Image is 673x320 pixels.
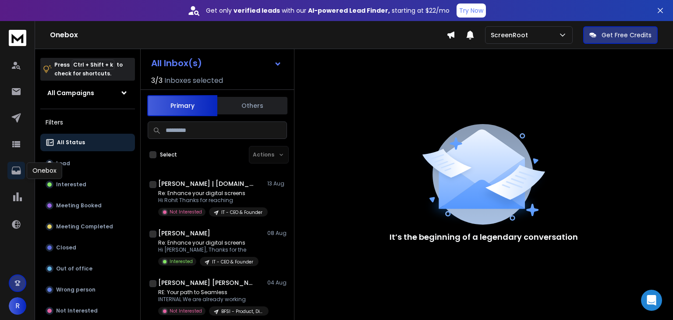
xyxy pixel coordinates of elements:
button: Try Now [457,4,486,18]
h3: Filters [40,116,135,128]
span: Ctrl + Shift + k [72,60,114,70]
p: Re: Enhance your digital screens [158,190,263,197]
button: Others [217,96,287,115]
button: R [9,297,26,315]
p: Meeting Completed [56,223,113,230]
button: Interested [40,176,135,193]
p: Hi [PERSON_NAME], Thanks for the [158,246,259,253]
p: It’s the beginning of a legendary conversation [390,231,578,243]
strong: verified leads [234,6,280,15]
p: INTERNAL We are already working [158,296,263,303]
button: All Status [40,134,135,151]
h1: All Campaigns [47,89,94,97]
div: Onebox [27,162,62,179]
p: Hi Rohit Thanks for reaching [158,197,263,204]
button: Meeting Completed [40,218,135,235]
p: Interested [170,258,193,265]
label: Select [160,151,177,158]
h3: Inboxes selected [164,75,223,86]
img: logo [9,30,26,46]
p: Closed [56,244,76,251]
p: 08 Aug [267,230,287,237]
button: Not Interested [40,302,135,320]
p: Not Interested [56,307,98,314]
button: Lead [40,155,135,172]
p: Out of office [56,265,92,272]
p: ScreenRoot [491,31,531,39]
p: Meeting Booked [56,202,102,209]
h1: Onebox [50,30,446,40]
div: Open Intercom Messenger [641,290,662,311]
p: IT - CEO & Founder [221,209,262,216]
h1: [PERSON_NAME] | [DOMAIN_NAME] [158,179,255,188]
p: 04 Aug [267,279,287,286]
p: Lead [56,160,70,167]
p: All Status [57,139,85,146]
h1: All Inbox(s) [151,59,202,68]
p: Interested [56,181,86,188]
p: IT - CEO & Founder [212,259,253,265]
p: BFSI - Product, Digital & Marketing [221,308,263,315]
p: Not Interested [170,209,202,215]
h1: [PERSON_NAME] [PERSON_NAME] [158,278,255,287]
button: Meeting Booked [40,197,135,214]
p: 13 Aug [267,180,287,187]
p: Get Free Credits [602,31,652,39]
p: Get only with our starting at $22/mo [206,6,450,15]
span: 3 / 3 [151,75,163,86]
p: RE: Your path to Seamless [158,289,263,296]
button: Out of office [40,260,135,277]
p: Try Now [459,6,483,15]
p: Re: Enhance your digital screens [158,239,259,246]
button: All Campaigns [40,84,135,102]
button: Wrong person [40,281,135,299]
p: Press to check for shortcuts. [54,60,123,78]
button: Closed [40,239,135,256]
strong: AI-powered Lead Finder, [308,6,390,15]
h1: [PERSON_NAME] [158,229,210,238]
button: All Inbox(s) [144,54,289,72]
button: Primary [147,95,217,116]
button: Get Free Credits [583,26,658,44]
p: Not Interested [170,308,202,314]
p: Wrong person [56,286,96,293]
